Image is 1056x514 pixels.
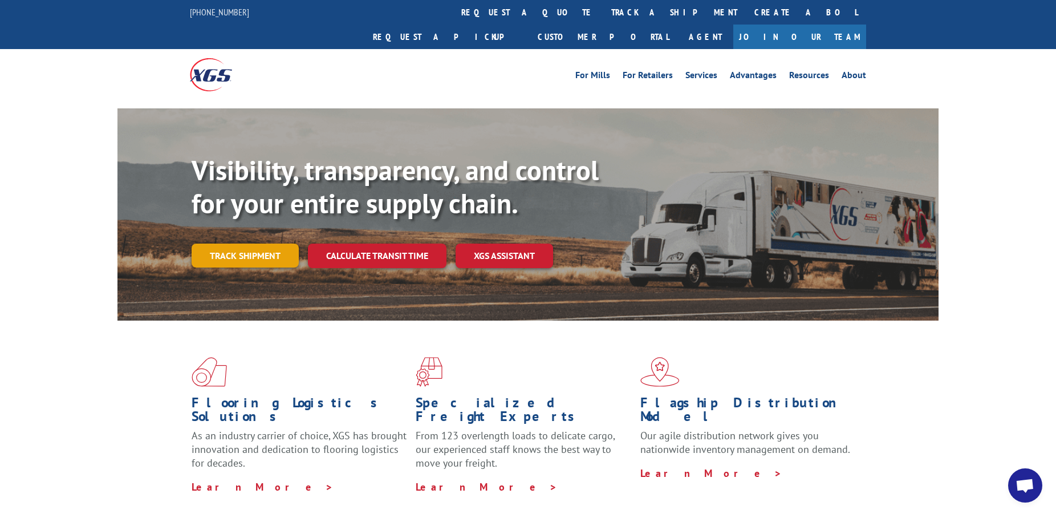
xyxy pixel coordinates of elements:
img: xgs-icon-focused-on-flooring-red [416,357,442,387]
a: For Retailers [623,71,673,83]
a: Calculate transit time [308,244,446,268]
a: Request a pickup [364,25,529,49]
a: Agent [677,25,733,49]
h1: Specialized Freight Experts [416,396,631,429]
a: About [842,71,866,83]
b: Visibility, transparency, and control for your entire supply chain. [192,152,599,221]
a: [PHONE_NUMBER] [190,6,249,18]
a: Advantages [730,71,777,83]
a: Join Our Team [733,25,866,49]
span: Our agile distribution network gives you nationwide inventory management on demand. [640,429,850,456]
a: Learn More > [192,480,334,493]
h1: Flagship Distribution Model [640,396,856,429]
a: Track shipment [192,244,299,268]
img: xgs-icon-total-supply-chain-intelligence-red [192,357,227,387]
img: xgs-icon-flagship-distribution-model-red [640,357,680,387]
h1: Flooring Logistics Solutions [192,396,407,429]
a: Learn More > [640,467,782,480]
a: Resources [789,71,829,83]
div: Open chat [1008,468,1042,503]
a: Services [685,71,717,83]
a: Learn More > [416,480,558,493]
a: XGS ASSISTANT [456,244,553,268]
a: For Mills [575,71,610,83]
span: As an industry carrier of choice, XGS has brought innovation and dedication to flooring logistics... [192,429,407,470]
a: Customer Portal [529,25,677,49]
p: From 123 overlength loads to delicate cargo, our experienced staff knows the best way to move you... [416,429,631,480]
